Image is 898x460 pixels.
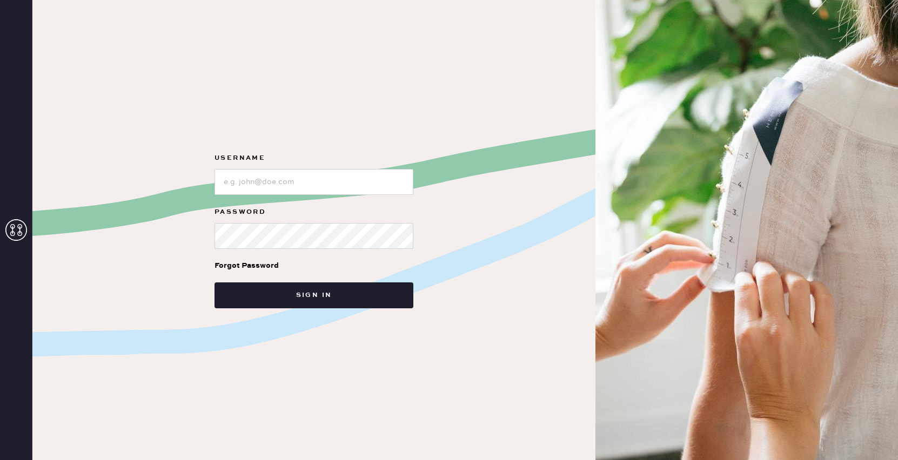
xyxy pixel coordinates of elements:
[215,152,413,165] label: Username
[215,169,413,195] input: e.g. john@doe.com
[215,282,413,308] button: Sign in
[215,206,413,219] label: Password
[215,260,279,272] div: Forgot Password
[215,249,279,282] a: Forgot Password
